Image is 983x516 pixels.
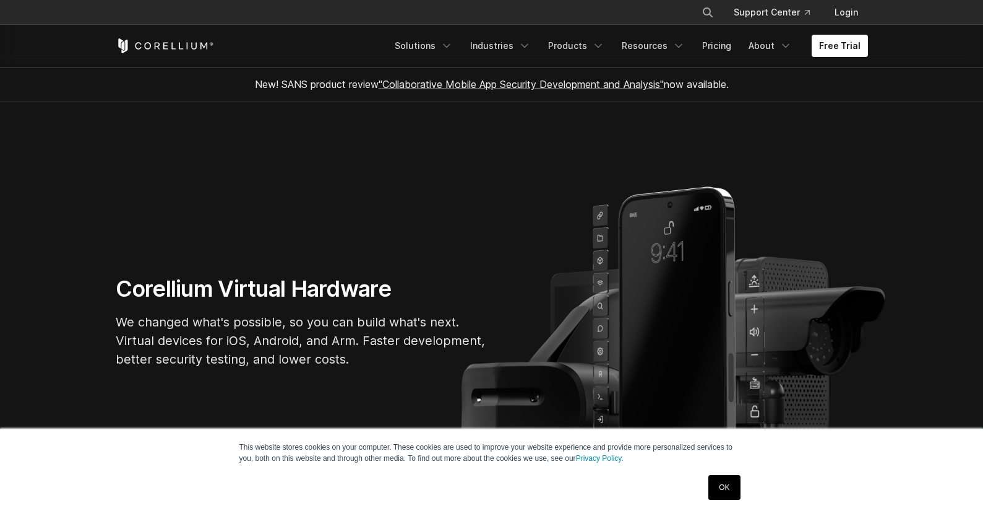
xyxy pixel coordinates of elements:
[116,38,214,53] a: Corellium Home
[463,35,538,57] a: Industries
[695,35,739,57] a: Pricing
[614,35,692,57] a: Resources
[387,35,868,57] div: Navigation Menu
[697,1,719,24] button: Search
[541,35,612,57] a: Products
[387,35,460,57] a: Solutions
[724,1,820,24] a: Support Center
[116,313,487,369] p: We changed what's possible, so you can build what's next. Virtual devices for iOS, Android, and A...
[687,1,868,24] div: Navigation Menu
[239,442,744,464] p: This website stores cookies on your computer. These cookies are used to improve your website expe...
[379,78,664,90] a: "Collaborative Mobile App Security Development and Analysis"
[576,454,624,463] a: Privacy Policy.
[116,275,487,303] h1: Corellium Virtual Hardware
[812,35,868,57] a: Free Trial
[708,475,740,500] a: OK
[741,35,799,57] a: About
[255,78,729,90] span: New! SANS product review now available.
[825,1,868,24] a: Login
